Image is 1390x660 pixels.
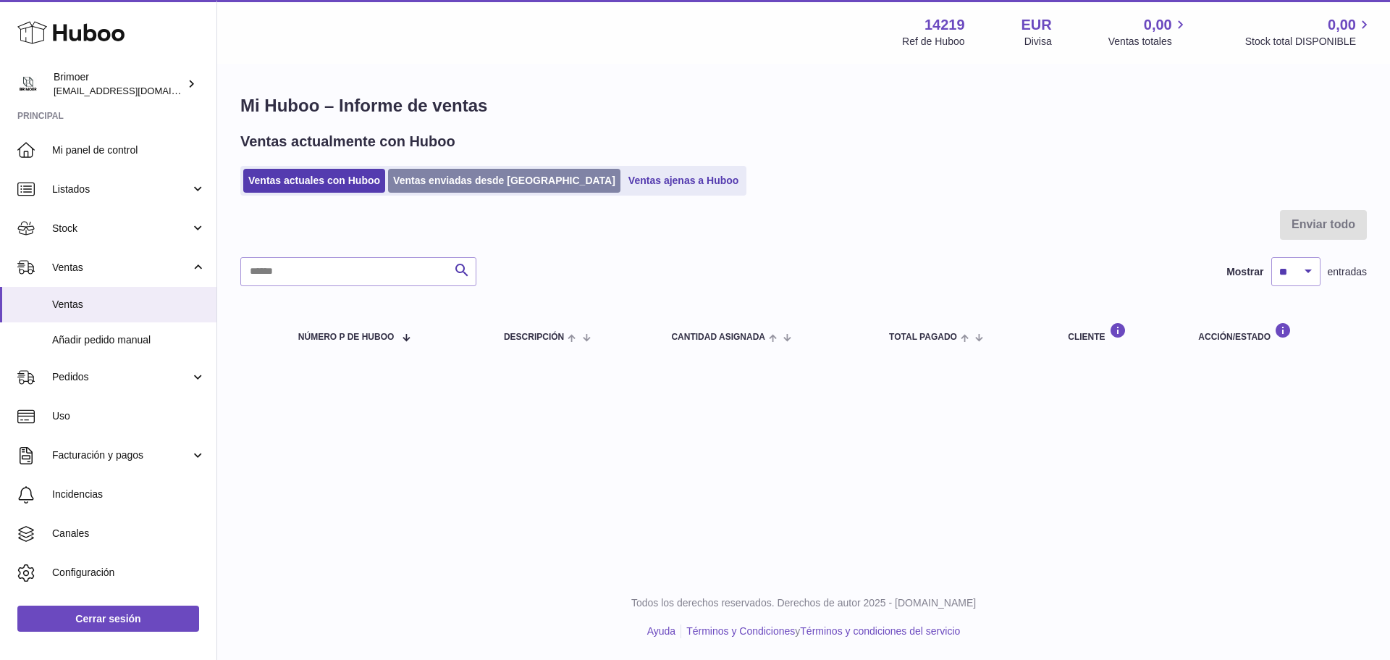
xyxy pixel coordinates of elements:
div: Brimoer [54,70,184,98]
a: Términos y condiciones del servicio [800,625,960,637]
span: [EMAIL_ADDRESS][DOMAIN_NAME] [54,85,213,96]
span: Facturación y pagos [52,448,190,462]
label: Mostrar [1226,265,1263,279]
span: entradas [1328,265,1367,279]
a: Términos y Condiciones [686,625,795,637]
span: Añadir pedido manual [52,333,206,347]
span: Listados [52,183,190,196]
span: Pedidos [52,370,190,384]
span: 0,00 [1144,15,1172,35]
span: Total pagado [889,333,957,342]
li: y [681,625,960,638]
div: Cliente [1068,322,1169,342]
strong: EUR [1022,15,1052,35]
a: Ventas ajenas a Huboo [623,169,744,193]
a: Cerrar sesión [17,606,199,632]
span: 0,00 [1328,15,1356,35]
a: Ventas actuales con Huboo [243,169,385,193]
p: Todos los derechos reservados. Derechos de autor 2025 - [DOMAIN_NAME] [229,596,1378,610]
img: internalAdmin-14219@internal.huboo.com [17,73,39,95]
span: Configuración [52,566,206,580]
h2: Ventas actualmente con Huboo [240,132,455,151]
span: Incidencias [52,488,206,501]
span: Ventas [52,298,206,312]
div: Acción/Estado [1198,322,1352,342]
strong: 14219 [924,15,965,35]
span: Ventas totales [1108,35,1189,49]
span: Canales [52,527,206,540]
a: Ventas enviadas desde [GEOGRAPHIC_DATA] [388,169,620,193]
span: Ventas [52,261,190,275]
a: Ayuda [647,625,675,637]
span: Descripción [504,333,564,342]
a: 0,00 Ventas totales [1108,15,1189,49]
span: Stock total DISPONIBLE [1245,35,1373,49]
span: número P de Huboo [298,333,394,342]
a: 0,00 Stock total DISPONIBLE [1245,15,1373,49]
span: Stock [52,222,190,235]
div: Divisa [1024,35,1052,49]
h1: Mi Huboo – Informe de ventas [240,94,1367,117]
span: Cantidad ASIGNADA [671,333,765,342]
span: Uso [52,409,206,423]
div: Ref de Huboo [902,35,964,49]
span: Mi panel de control [52,143,206,157]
